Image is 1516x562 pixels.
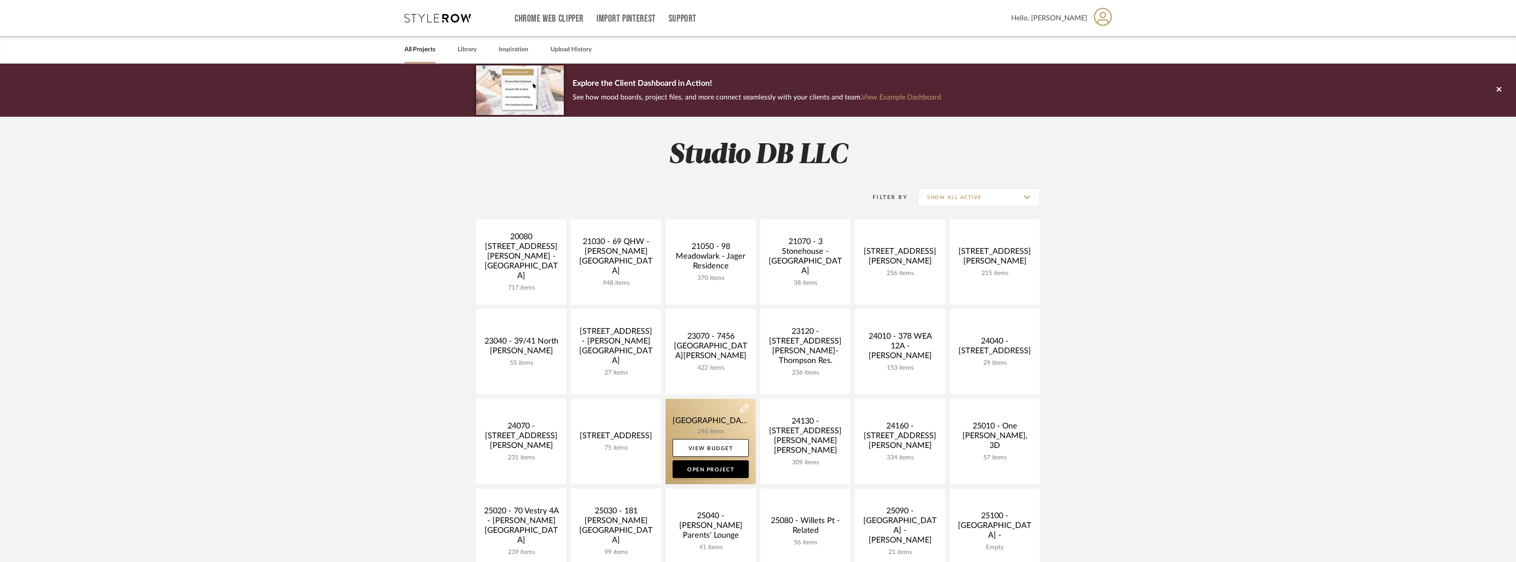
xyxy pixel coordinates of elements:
div: 231 items [483,454,559,462]
a: Library [458,44,477,56]
p: Explore the Client Dashboard in Action! [573,77,941,91]
div: Empty [957,544,1033,551]
div: 24010 - 378 WEA 12A - [PERSON_NAME] [862,332,938,364]
a: Import Pinterest [596,15,656,23]
div: 57 items [957,454,1033,462]
div: 41 items [673,544,749,551]
div: 21050 - 98 Meadowlark - Jager Residence [673,242,749,275]
div: [STREET_ADDRESS] - [PERSON_NAME][GEOGRAPHIC_DATA] [578,327,654,369]
div: 24070 - [STREET_ADDRESS][PERSON_NAME] [483,421,559,454]
div: 99 items [578,549,654,556]
h2: Studio DB LLC [439,139,1077,172]
div: 21 items [862,549,938,556]
div: 25010 - One [PERSON_NAME], 3D [957,421,1033,454]
div: 23040 - 39/41 North [PERSON_NAME] [483,336,559,359]
div: 20080 [STREET_ADDRESS][PERSON_NAME] - [GEOGRAPHIC_DATA] [483,232,559,284]
div: 25030 - 181 [PERSON_NAME][GEOGRAPHIC_DATA] [578,506,654,549]
img: d5d033c5-7b12-40c2-a960-1ecee1989c38.png [476,65,564,115]
div: 256 items [862,270,938,277]
a: Inspiration [499,44,528,56]
div: 448 items [578,279,654,287]
div: 55 items [483,359,559,367]
div: 309 items [767,459,843,466]
div: 25040 - [PERSON_NAME] Parents' Lounge [673,511,749,544]
div: 23070 - 7456 [GEOGRAPHIC_DATA][PERSON_NAME] [673,332,749,364]
div: 422 items [673,364,749,372]
div: 56 items [767,539,843,547]
a: View Example Dashboard [862,94,941,101]
div: 25080 - Willets Pt - Related [767,516,843,539]
div: 153 items [862,364,938,372]
div: 370 items [673,275,749,282]
span: Hello, [PERSON_NAME] [1011,13,1087,23]
div: 21070 - 3 Stonehouse - [GEOGRAPHIC_DATA] [767,237,843,279]
div: Filter By [861,193,908,202]
a: Upload History [550,44,592,56]
div: 24160 - [STREET_ADDRESS][PERSON_NAME] [862,421,938,454]
div: 25090 - [GEOGRAPHIC_DATA] - [PERSON_NAME] [862,506,938,549]
div: 239 items [483,549,559,556]
div: 24040 - [STREET_ADDRESS] [957,336,1033,359]
a: Open Project [673,460,749,478]
a: Support [669,15,696,23]
div: 27 items [578,369,654,377]
div: 29 items [957,359,1033,367]
div: [STREET_ADDRESS][PERSON_NAME] [862,247,938,270]
div: 38 items [767,279,843,287]
div: 75 items [578,444,654,452]
div: 236 items [767,369,843,377]
div: 334 items [862,454,938,462]
div: [STREET_ADDRESS][PERSON_NAME] [957,247,1033,270]
a: Chrome Web Clipper [515,15,584,23]
div: 717 items [483,284,559,292]
div: 21030 - 69 QHW - [PERSON_NAME][GEOGRAPHIC_DATA] [578,237,654,279]
div: 25020 - 70 Vestry 4A - [PERSON_NAME][GEOGRAPHIC_DATA] [483,506,559,549]
div: [STREET_ADDRESS] [578,431,654,444]
div: 25100 - [GEOGRAPHIC_DATA] - [957,511,1033,544]
a: All Projects [404,44,435,56]
div: 23120 - [STREET_ADDRESS][PERSON_NAME]-Thompson Res. [767,327,843,369]
a: View Budget [673,439,749,457]
div: 24130 - [STREET_ADDRESS][PERSON_NAME][PERSON_NAME] [767,417,843,459]
div: 215 items [957,270,1033,277]
p: See how mood boards, project files, and more connect seamlessly with your clients and team. [573,91,941,103]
